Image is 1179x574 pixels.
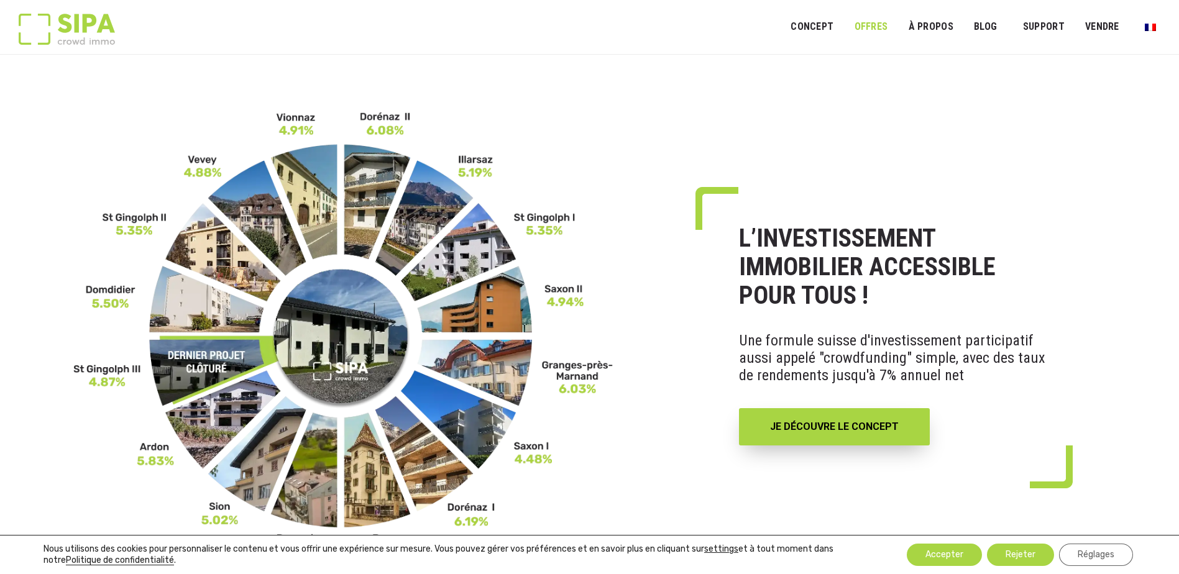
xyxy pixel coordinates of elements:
[739,322,1045,393] p: Une formule suisse d'investissement participatif aussi appelé "crowdfunding" simple, avec des tau...
[791,11,1160,42] nav: Menu principal
[739,408,930,445] a: JE DÉCOUVRE LE CONCEPT
[1059,544,1133,566] button: Réglages
[739,224,1045,310] h1: L’INVESTISSEMENT IMMOBILIER ACCESSIBLE POUR TOUS !
[1137,15,1164,39] a: Passer à
[1145,24,1156,31] img: Français
[966,13,1006,41] a: Blog
[66,555,174,565] a: Politique de confidentialité
[987,544,1054,566] button: Rejeter
[846,13,896,41] a: OFFRES
[1015,13,1073,41] a: SUPPORT
[1077,13,1127,41] a: VENDRE
[782,13,842,41] a: Concept
[704,544,738,555] button: settings
[44,544,869,566] p: Nous utilisons des cookies pour personnaliser le contenu et vous offrir une expérience sur mesure...
[907,544,982,566] button: Accepter
[73,111,614,558] img: FR-_3__11zon
[900,13,961,41] a: À PROPOS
